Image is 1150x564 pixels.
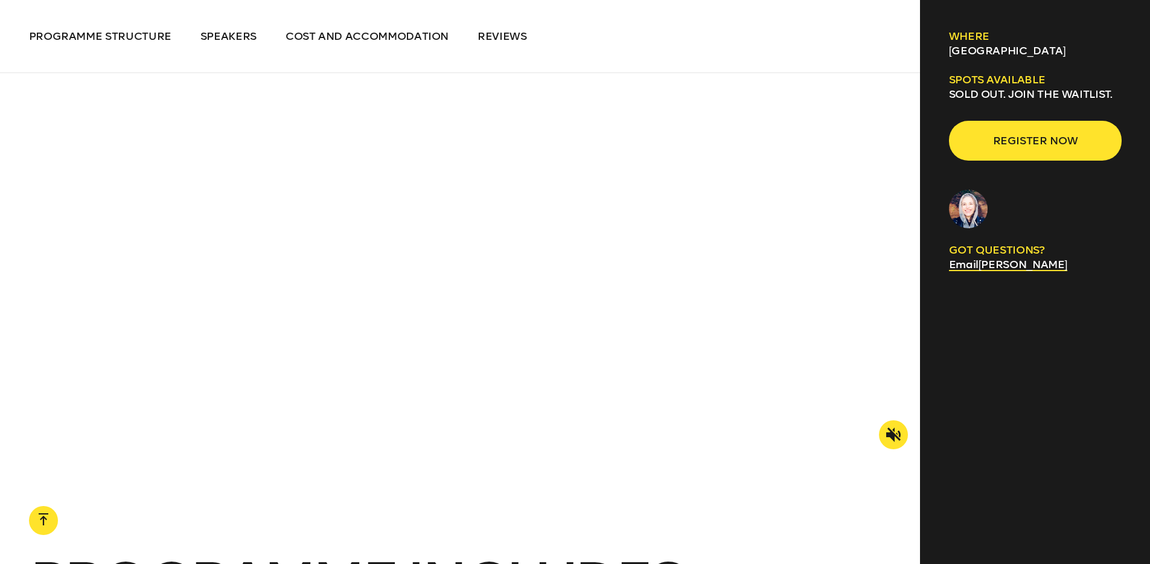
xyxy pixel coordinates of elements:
h6: Spots available [949,72,1122,87]
p: [GEOGRAPHIC_DATA] [949,43,1122,58]
p: GOT QUESTIONS? [949,243,1122,257]
a: Email[PERSON_NAME] [949,258,1067,271]
span: Reviews [478,30,527,43]
h6: Where [949,29,1122,43]
span: Register now [968,129,1102,152]
p: SOLD OUT. Join the waitlist. [949,87,1122,101]
span: Cost and Accommodation [286,30,449,43]
span: Speakers [200,30,257,43]
button: Register now [949,121,1122,161]
span: Programme Structure [29,30,171,43]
